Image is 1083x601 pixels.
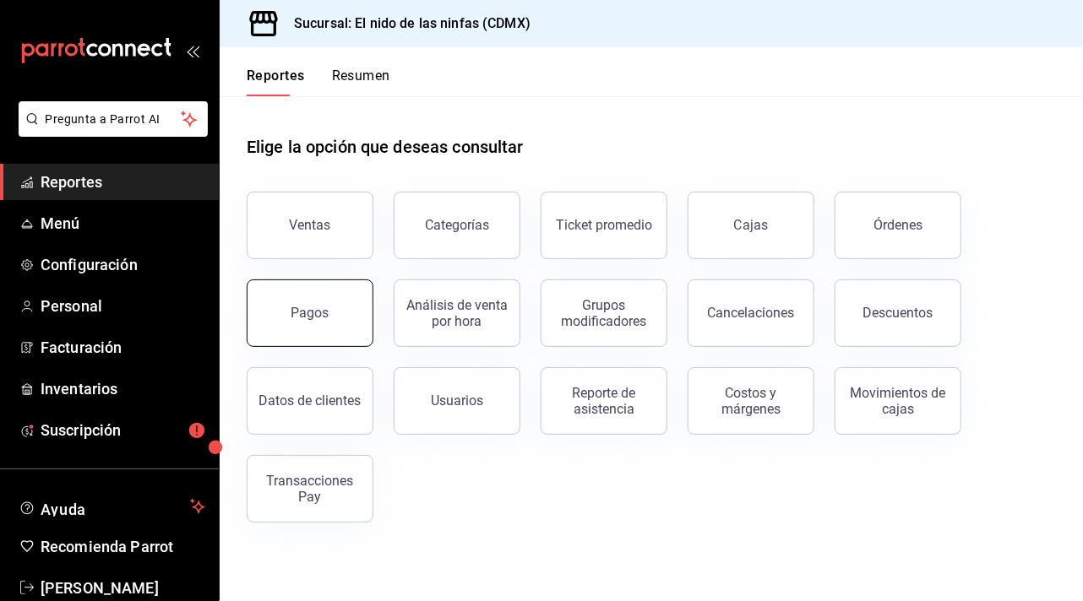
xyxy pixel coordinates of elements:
[41,577,205,599] span: [PERSON_NAME]
[332,68,390,96] button: Resumen
[280,14,531,34] h3: Sucursal: El nido de las ninfas (CDMX)
[425,217,489,233] div: Categorías
[405,297,509,329] div: Análisis de venta por hora
[394,192,520,259] button: Categorías
[552,385,656,417] div: Reporte de asistencia
[247,134,524,160] h1: Elige la opción que deseas consultar
[846,385,950,417] div: Movimientos de cajas
[291,305,329,321] div: Pagos
[394,279,520,347] button: Análisis de venta por hora
[394,367,520,435] button: Usuarios
[863,305,933,321] div: Descuentos
[247,279,373,347] button: Pagos
[247,68,305,96] button: Reportes
[541,192,667,259] button: Ticket promedio
[835,367,961,435] button: Movimientos de cajas
[41,253,205,276] span: Configuración
[186,44,199,57] button: open_drawer_menu
[541,279,667,347] button: Grupos modificadores
[556,217,652,233] div: Ticket promedio
[541,367,667,435] button: Reporte de asistencia
[41,535,205,558] span: Recomienda Parrot
[734,215,769,236] div: Cajas
[247,68,390,96] div: navigation tabs
[247,367,373,435] button: Datos de clientes
[835,192,961,259] button: Órdenes
[46,111,182,128] span: Pregunta a Parrot AI
[41,336,205,359] span: Facturación
[247,192,373,259] button: Ventas
[290,217,331,233] div: Ventas
[41,419,205,441] span: Suscripción
[688,192,814,259] a: Cajas
[699,385,803,417] div: Costos y márgenes
[688,279,814,347] button: Cancelaciones
[247,455,373,522] button: Transacciones Pay
[688,367,814,435] button: Costos y márgenes
[431,393,483,409] div: Usuarios
[41,496,183,517] span: Ayuda
[259,393,362,409] div: Datos de clientes
[873,217,922,233] div: Órdenes
[41,377,205,400] span: Inventarios
[41,171,205,193] span: Reportes
[41,212,205,235] span: Menú
[19,101,208,137] button: Pregunta a Parrot AI
[708,305,795,321] div: Cancelaciones
[41,295,205,317] span: Personal
[258,473,362,505] div: Transacciones Pay
[835,279,961,347] button: Descuentos
[12,122,208,140] a: Pregunta a Parrot AI
[552,297,656,329] div: Grupos modificadores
